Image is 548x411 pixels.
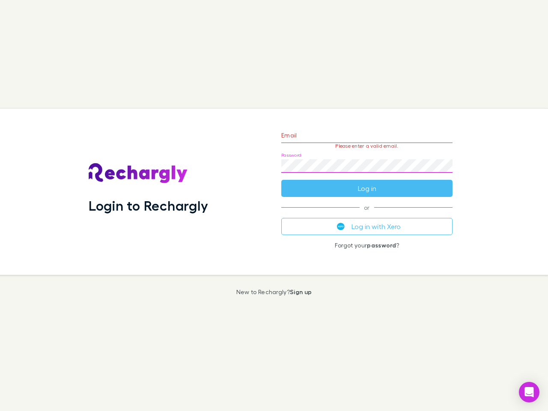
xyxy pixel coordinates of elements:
[290,288,312,295] a: Sign up
[367,241,396,249] a: password
[519,382,539,402] div: Open Intercom Messenger
[281,152,301,158] label: Password
[89,163,188,184] img: Rechargly's Logo
[281,180,453,197] button: Log in
[89,197,208,214] h1: Login to Rechargly
[236,289,312,295] p: New to Rechargly?
[281,207,453,208] span: or
[337,223,345,230] img: Xero's logo
[281,143,453,149] p: Please enter a valid email.
[281,218,453,235] button: Log in with Xero
[281,242,453,249] p: Forgot your ?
